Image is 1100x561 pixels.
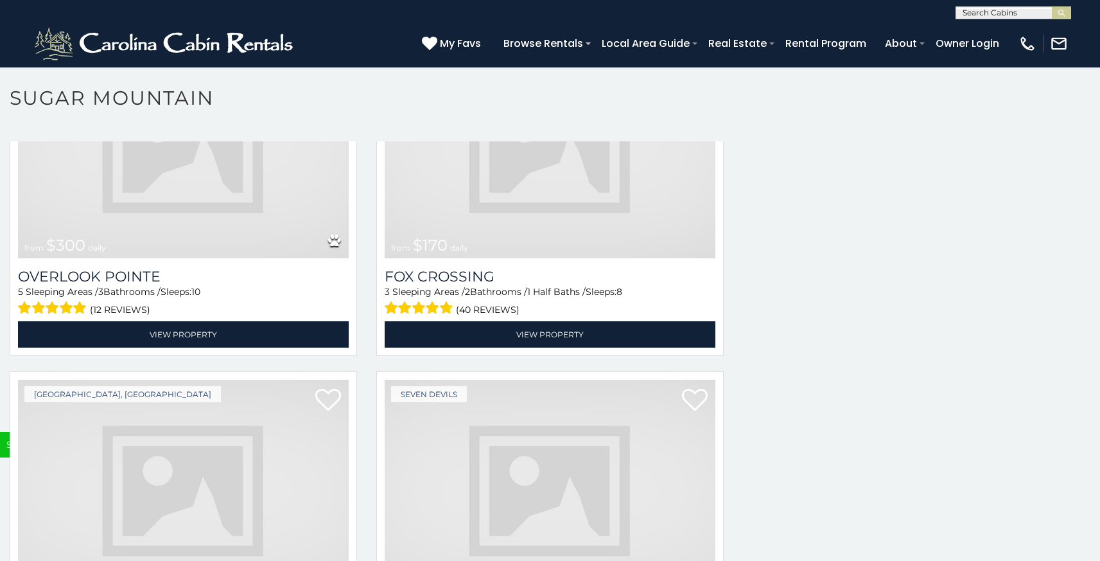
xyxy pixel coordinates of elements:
a: Overlook Pointe [18,268,349,285]
a: About [878,32,923,55]
a: Add to favorites [315,387,341,414]
a: Fox Crossing [385,268,715,285]
a: Real Estate [702,32,773,55]
img: mail-regular-white.png [1050,35,1068,53]
span: 2 [465,286,470,298]
img: dummy-image.jpg [385,37,715,258]
span: (40 reviews) [456,301,519,318]
a: Add to favorites [682,387,708,414]
span: 3 [385,286,390,298]
a: Browse Rentals [497,32,589,55]
img: White-1-2.png [32,24,299,63]
span: daily [88,243,106,253]
a: Seven Devils [391,386,467,402]
a: Rental Program [779,32,873,55]
img: dummy-image.jpg [18,37,349,258]
span: (12 reviews) [90,301,150,318]
span: from [391,243,410,253]
a: from $170 daily [385,37,715,258]
a: View Property [385,321,715,348]
span: from [24,243,44,253]
span: daily [450,243,468,253]
div: Sleeping Areas / Bathrooms / Sleeps: [18,285,349,318]
span: $300 [46,236,85,254]
span: 8 [616,286,622,298]
span: 5 [18,286,23,298]
span: 10 [191,286,200,298]
span: $170 [413,236,448,254]
a: View Property [18,321,349,348]
a: Local Area Guide [595,32,696,55]
span: My Favs [440,35,481,51]
span: 1 Half Baths / [527,286,586,298]
a: Owner Login [929,32,1006,55]
a: from $300 daily [18,37,349,258]
a: [GEOGRAPHIC_DATA], [GEOGRAPHIC_DATA] [24,386,221,402]
span: 3 [98,286,103,298]
div: Sleeping Areas / Bathrooms / Sleeps: [385,285,715,318]
img: phone-regular-white.png [1018,35,1036,53]
a: My Favs [422,35,484,52]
